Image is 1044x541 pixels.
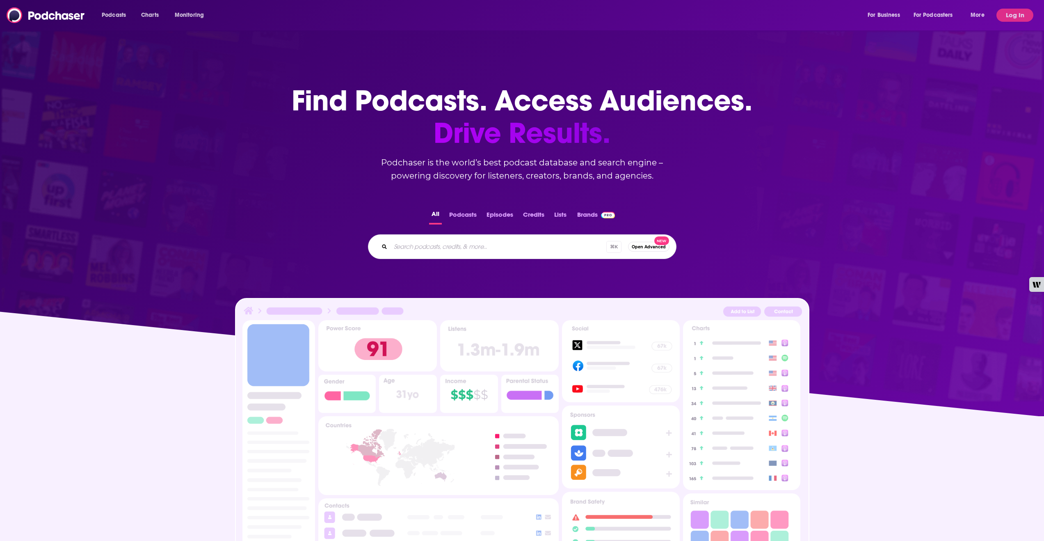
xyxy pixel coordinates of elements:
[552,209,569,225] button: Lists
[141,9,159,21] span: Charts
[914,9,953,21] span: For Podcasters
[292,117,752,149] span: Drive Results.
[318,320,437,371] img: Podcast Insights Power score
[136,9,164,22] a: Charts
[577,209,615,225] a: BrandsPodchaser Pro
[971,9,985,21] span: More
[7,7,85,23] img: Podchaser - Follow, Share and Rate Podcasts
[242,305,802,320] img: Podcast Insights Header
[868,9,900,21] span: For Business
[654,236,669,245] span: New
[632,245,666,249] span: Open Advanced
[368,234,676,259] div: Search podcasts, credits, & more...
[628,242,669,252] button: Open AdvancedNew
[521,209,547,225] button: Credits
[96,9,137,22] button: open menu
[996,9,1033,22] button: Log In
[484,209,516,225] button: Episodes
[862,9,910,22] button: open menu
[318,375,376,413] img: Podcast Insights Gender
[102,9,126,21] span: Podcasts
[908,9,965,22] button: open menu
[292,85,752,149] h1: Find Podcasts. Access Audiences.
[562,406,679,488] img: Podcast Sponsors
[562,320,679,402] img: Podcast Socials
[175,9,204,21] span: Monitoring
[440,320,559,371] img: Podcast Insights Listens
[601,212,615,218] img: Podchaser Pro
[358,156,686,182] h2: Podchaser is the world’s best podcast database and search engine – powering discovery for listene...
[606,241,621,253] span: ⌘ K
[447,209,479,225] button: Podcasts
[429,209,442,225] button: All
[391,240,606,253] input: Search podcasts, credits, & more...
[501,375,559,413] img: Podcast Insights Parental Status
[683,320,800,490] img: Podcast Insights Charts
[965,9,995,22] button: open menu
[318,416,559,495] img: Podcast Insights Countries
[379,375,437,413] img: Podcast Insights Age
[169,9,215,22] button: open menu
[440,375,498,413] img: Podcast Insights Income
